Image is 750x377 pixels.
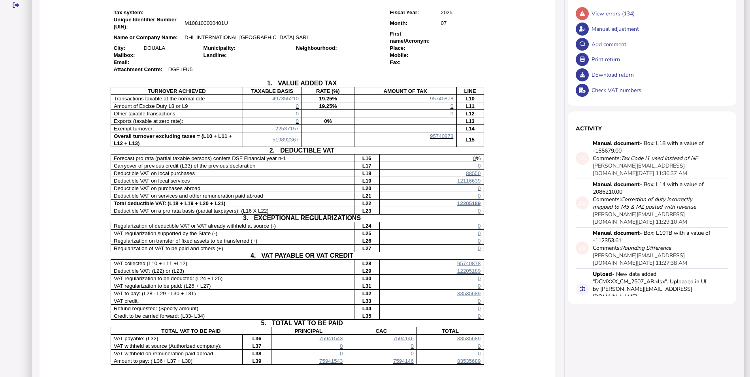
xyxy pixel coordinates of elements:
[362,313,371,319] span: L35
[576,68,589,81] button: Download return
[465,96,475,102] span: L10
[593,162,685,177] app-user-presentation: [PERSON_NAME][EMAIL_ADDRESS][DOMAIN_NAME]
[252,336,261,341] span: L36
[114,118,183,124] span: Exports (taxable at zero rate):
[252,351,261,356] span: L38
[580,286,585,292] i: Data for this filing changed
[576,241,589,254] div: DD
[113,45,125,51] span: City:
[267,80,278,87] span: 1.
[590,83,728,98] div: Check VAT numbers
[114,193,263,199] span: Deductible VAT on services and other remuneration paid abroad
[114,283,211,289] span: VAT regularization to be paid: (L26 + L27)
[593,196,696,211] i: Correction of duty incorrectly mapped to M5 & MZ posted with revenue
[362,298,371,304] span: L33
[272,320,343,326] span: TOTAL VAT TO BE PAID
[114,343,222,349] span: VAT withheld at source (Authorized company):
[478,298,481,304] span: 0
[114,298,139,304] span: VAT credit:
[280,147,334,154] span: DEDUCTIBLE VAT
[143,45,165,51] span: DOUALA
[393,336,414,341] span: 7594146
[457,290,481,296] span: 83535689
[114,305,198,311] span: Refund requested: (Specify amount)
[576,84,589,97] button: Check VAT numbers on return.
[465,111,475,117] span: L12
[319,103,337,109] span: 19.25%
[296,45,337,51] span: Neighbourhood:
[593,162,711,177] div: [DATE] 11:36:37 AM
[478,163,481,169] span: 0
[478,343,481,349] span: 0
[478,208,481,214] span: 0
[362,260,371,266] span: L28
[114,111,175,117] span: Other taxable transactions
[114,358,192,364] span: Amount to pay: ( L36+ L37 + L38)
[390,20,407,26] span: Month:
[114,313,205,319] span: Credit to be carried forward: (L33- L34)
[478,230,481,236] span: 0
[478,351,481,356] span: 0
[113,66,168,72] span: Attachment Centre:
[576,23,589,36] button: Make an adjustment to this return.
[593,252,685,267] app-user-presentation: [PERSON_NAME][EMAIL_ADDRESS][DOMAIN_NAME]
[593,252,711,267] div: [DATE] 11:27:38 AM
[113,34,177,40] span: Name or Company Name:
[319,358,343,364] span: 75941543
[114,268,184,274] span: Deductible VAT: (L22) or (L23)
[621,244,671,252] i: Rounding Difference
[450,111,453,117] span: 0
[465,103,475,109] span: L11
[362,290,371,296] span: L32
[362,185,371,191] span: L20
[362,155,371,161] span: L16
[261,320,271,326] span: 5.
[362,178,371,184] span: L19
[390,31,430,44] span: First name/Acronym:
[113,59,129,65] span: Email:
[593,229,640,237] strong: Manual document
[465,126,475,132] span: L14
[362,208,371,214] span: L23
[362,268,371,274] span: L29
[375,328,387,334] span: CAC
[114,133,232,146] span: Overall turnover excluding taxes = (L10 + L11 + L12 + L13)
[593,196,711,211] div: Comments:
[362,245,371,251] span: L27
[464,88,476,94] span: LINE
[441,9,453,15] span: 2025
[576,125,728,132] h1: Activity
[593,181,640,188] strong: Manual document
[466,170,481,176] span: 88550
[590,21,728,37] div: Manual adjustment
[593,229,711,244] div: - Box: L10TB with a value of -112353.61
[296,111,299,117] span: 0
[590,67,728,83] div: Download return
[185,20,228,26] span: M108100000401U
[114,245,223,251] span: Regularization of VAT to be paid and others (+)
[576,53,589,66] button: Open printable view of return.
[593,211,685,226] app-user-presentation: [PERSON_NAME][EMAIL_ADDRESS][DOMAIN_NAME]
[450,103,453,109] span: 0
[590,37,728,52] div: Add comment
[114,208,269,214] span: Deductible VAT on a pro rata basis (partial taxpayers): (L16 X L22)
[278,80,337,87] span: VALUE ADDED TAX
[621,155,698,162] i: Tax Code I1 used instead of NF
[261,252,353,259] span: VAT PAYABLE OR VAT CREDIT
[114,238,257,244] span: Regularization on transfer of fixed assets to be transferred (+)
[114,163,256,169] span: Carryover of previous credit (L33) of the previous declaration
[251,252,261,259] span: 4.
[114,185,200,191] span: Deductible VAT on purchases abroad
[114,290,196,296] span: VAT to pay: (L28 - L29 - L30 + L31)
[362,283,371,289] span: L31
[457,260,481,266] span: 95740878
[294,328,322,334] span: PRINCIPAL
[114,103,188,109] span: Amount of Excise Duty L8 or L9
[319,336,343,341] span: 75941543
[362,193,371,199] span: L21
[384,88,427,94] span: AMOUNT OF TAX
[148,88,206,94] span: TURNOVER ACHIEVED
[251,88,293,94] span: TAXABLE BASIS
[390,45,405,51] span: Place:
[593,270,711,300] div: - New data added "DCMXXX_CM_2507_AR.xlsx". Uploaded in UI by [PERSON_NAME][EMAIL_ADDRESS][DOMAIN_...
